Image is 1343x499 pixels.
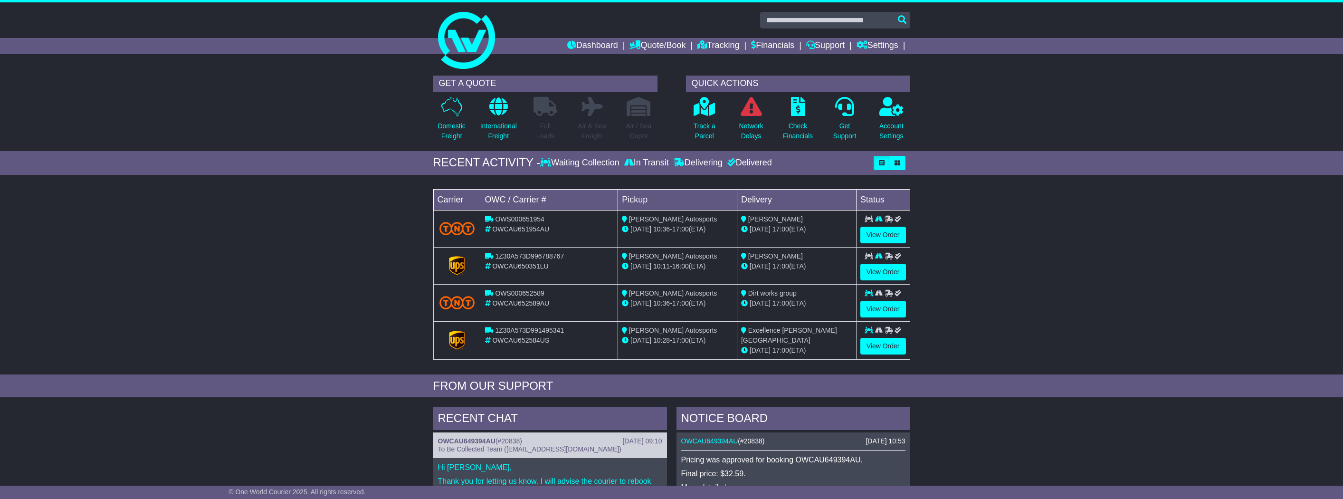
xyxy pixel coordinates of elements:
[681,483,905,492] p: More details: .
[751,38,794,54] a: Financials
[629,252,717,260] span: [PERSON_NAME] Autosports
[630,225,651,233] span: [DATE]
[725,158,772,168] div: Delivered
[856,189,910,210] td: Status
[438,121,465,141] p: Domestic Freight
[866,437,905,445] div: [DATE] 10:53
[449,331,465,350] img: GetCarrierServiceLogo
[480,121,517,141] p: International Freight
[772,225,789,233] span: 17:00
[433,76,657,92] div: GET A QUOTE
[626,121,652,141] p: Air / Sea Depot
[748,215,803,223] span: [PERSON_NAME]
[672,336,689,344] span: 17:00
[676,407,910,432] div: NOTICE BOARD
[681,437,905,445] div: ( )
[492,336,549,344] span: OWCAU652584US
[653,299,670,307] span: 10:36
[480,96,517,146] a: InternationalFreight
[630,262,651,270] span: [DATE]
[578,121,606,141] p: Air & Sea Freight
[653,225,670,233] span: 10:36
[806,38,845,54] a: Support
[498,437,520,445] span: #20838
[492,299,549,307] span: OWCAU652589AU
[438,437,662,445] div: ( )
[629,326,717,334] span: [PERSON_NAME] Autosports
[495,289,544,297] span: OWS000652589
[622,437,662,445] div: [DATE] 09:10
[629,289,717,297] span: [PERSON_NAME] Autosports
[495,215,544,223] span: OWS000651954
[433,379,910,393] div: FROM OUR SUPPORT
[724,483,740,491] a: here
[879,121,904,141] p: Account Settings
[622,261,733,271] div: - (ETA)
[438,477,662,495] p: Thank you for letting us know. I will advise the courier to rebook and ensure an urgent collectio...
[492,262,548,270] span: OWCAU650351LU
[567,38,618,54] a: Dashboard
[439,222,475,235] img: TNT_Domestic.png
[622,224,733,234] div: - (ETA)
[693,96,716,146] a: Track aParcel
[750,225,771,233] span: [DATE]
[622,336,733,345] div: - (ETA)
[857,38,898,54] a: Settings
[750,262,771,270] span: [DATE]
[540,158,621,168] div: Waiting Collection
[438,445,621,453] span: To Be Collected Team ([EMAIL_ADDRESS][DOMAIN_NAME])
[492,225,549,233] span: OWCAU651954AU
[622,158,671,168] div: In Transit
[739,121,763,141] p: Network Delays
[681,437,738,445] a: OWCAU649394AU
[533,121,557,141] p: Full Loads
[672,299,689,307] span: 17:00
[741,326,837,344] span: Excellence [PERSON_NAME][GEOGRAPHIC_DATA]
[672,225,689,233] span: 17:00
[741,224,852,234] div: (ETA)
[672,262,689,270] span: 16:00
[772,346,789,354] span: 17:00
[433,189,481,210] td: Carrier
[860,227,906,243] a: View Order
[686,76,910,92] div: QUICK ACTIONS
[653,336,670,344] span: 10:28
[433,156,541,170] div: RECENT ACTIVITY -
[653,262,670,270] span: 10:11
[741,345,852,355] div: (ETA)
[438,463,662,472] p: Hi [PERSON_NAME],
[741,261,852,271] div: (ETA)
[860,338,906,355] a: View Order
[772,299,789,307] span: 17:00
[449,256,465,275] img: GetCarrierServiceLogo
[671,158,725,168] div: Delivering
[629,38,686,54] a: Quote/Book
[433,407,667,432] div: RECENT CHAT
[879,96,904,146] a: AccountSettings
[229,488,366,496] span: © One World Courier 2025. All rights reserved.
[750,299,771,307] span: [DATE]
[782,96,813,146] a: CheckFinancials
[860,264,906,280] a: View Order
[630,336,651,344] span: [DATE]
[748,252,803,260] span: [PERSON_NAME]
[630,299,651,307] span: [DATE]
[681,469,905,478] p: Final price: $32.59.
[629,215,717,223] span: [PERSON_NAME] Autosports
[495,326,564,334] span: 1Z30A573D991495341
[740,437,762,445] span: #20838
[860,301,906,317] a: View Order
[832,96,857,146] a: GetSupport
[750,346,771,354] span: [DATE]
[748,289,797,297] span: Dirt works group
[697,38,739,54] a: Tracking
[833,121,856,141] p: Get Support
[694,121,715,141] p: Track a Parcel
[439,296,475,309] img: TNT_Domestic.png
[438,437,495,445] a: OWCAU649394AU
[495,252,564,260] span: 1Z30A573D996788767
[783,121,813,141] p: Check Financials
[738,96,763,146] a: NetworkDelays
[737,189,856,210] td: Delivery
[681,455,905,464] p: Pricing was approved for booking OWCAU649394AU.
